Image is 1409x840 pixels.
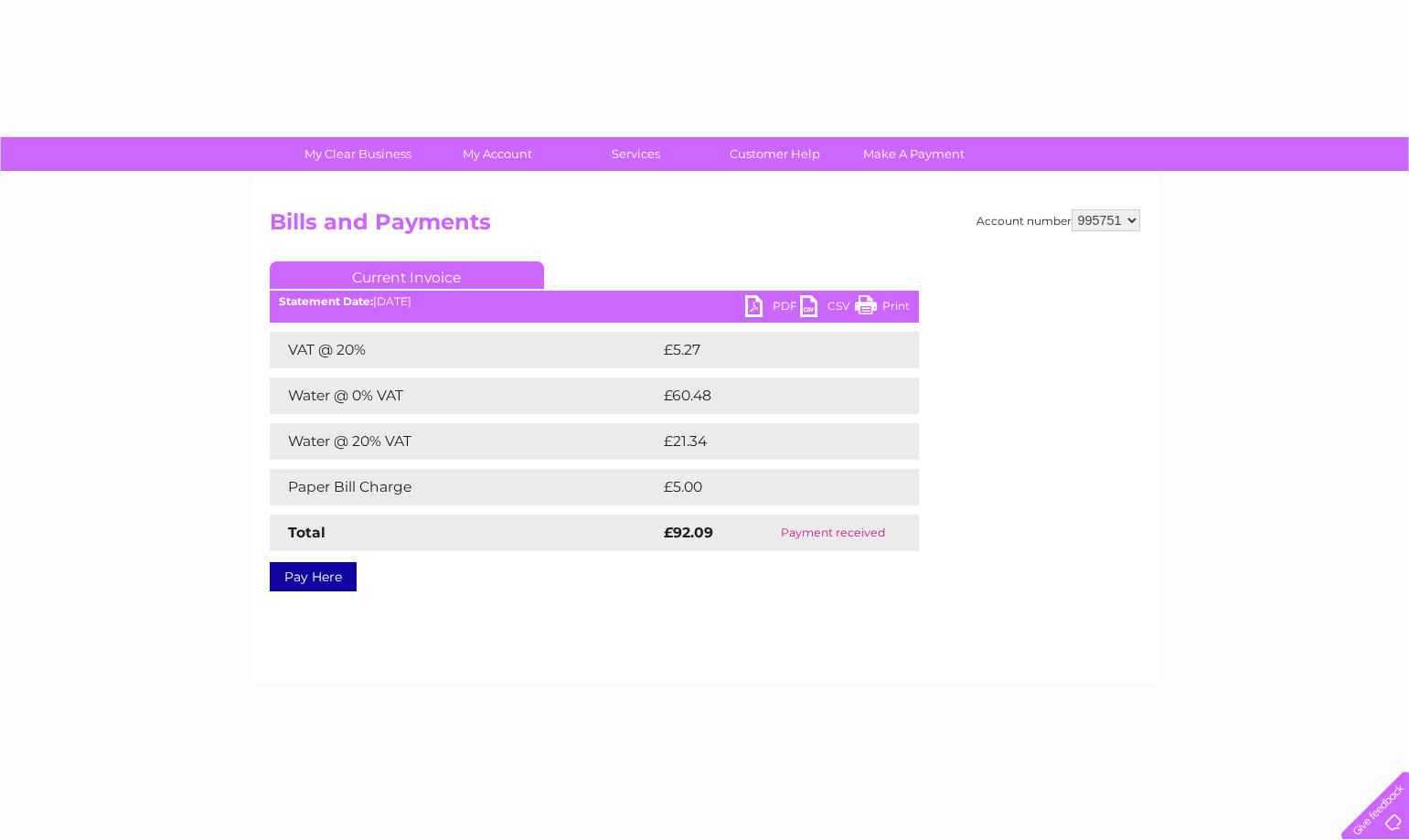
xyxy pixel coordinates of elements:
[279,294,373,308] b: Statement Date:
[977,209,1140,231] div: Account number
[855,295,910,322] a: Print
[659,377,883,414] td: £60.48
[560,137,711,171] a: Services
[270,261,544,289] a: Current Invoice
[270,469,659,505] td: Paper Bill Charge
[270,209,1140,244] h2: Bills and Payments
[659,423,881,460] td: £21.34
[747,515,918,551] td: Payment received
[270,332,659,368] td: VAT @ 20%
[270,423,659,460] td: Water @ 20% VAT
[659,332,876,368] td: £5.27
[838,137,989,171] a: Make A Payment
[745,295,800,322] a: PDF
[270,377,659,414] td: Water @ 0% VAT
[422,137,572,171] a: My Account
[270,562,357,591] a: Pay Here
[288,524,326,541] strong: Total
[283,137,433,171] a: My Clear Business
[800,295,855,322] a: CSV
[664,524,713,541] strong: £92.09
[699,137,850,171] a: Customer Help
[659,469,877,505] td: £5.00
[270,295,919,308] div: [DATE]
